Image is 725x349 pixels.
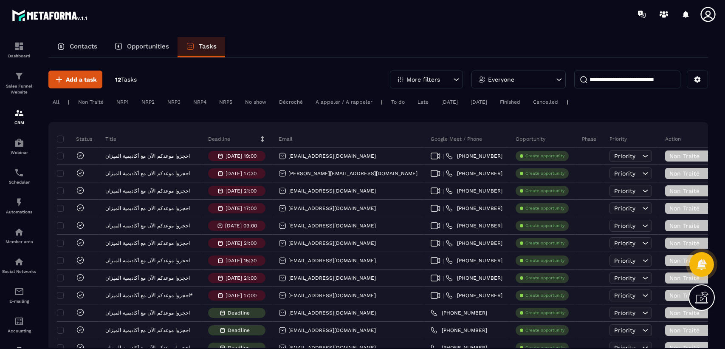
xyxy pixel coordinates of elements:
[387,97,409,107] div: To do
[105,205,190,211] p: احجزوا موعدكم الآن مع أكاديمية الميزان
[105,223,190,229] p: احجزوا موعدكم الآن مع أكاديمية الميزان
[413,97,433,107] div: Late
[189,97,211,107] div: NRP4
[669,240,705,247] span: Non Traité
[241,97,271,107] div: No show
[14,287,24,297] img: email
[279,136,293,142] p: Email
[2,250,36,280] a: social-networksocial-networkSocial Networks
[2,54,36,58] p: Dashboard
[163,97,185,107] div: NRP3
[609,136,627,142] p: Priority
[225,223,257,229] p: [DATE] 09:00
[68,99,70,105] p: |
[431,309,487,316] a: [PHONE_NUMBER]
[443,258,444,264] span: |
[614,205,635,212] span: Priority
[2,329,36,333] p: Accounting
[669,222,705,229] span: Non Traité
[665,136,681,142] p: Action
[228,327,254,333] span: Deadline
[614,187,635,194] span: Priority
[525,170,564,176] p: Create opportunity
[115,76,137,84] p: 12
[669,292,705,299] span: Non Traité
[437,97,462,107] div: [DATE]
[106,37,178,57] a: Opportunities
[226,188,257,194] p: [DATE] 21:00
[525,275,564,281] p: Create opportunity
[137,97,159,107] div: NRP2
[275,97,307,107] div: Décroché
[2,191,36,221] a: automationsautomationsAutomations
[446,187,502,194] a: [PHONE_NUMBER]
[178,37,225,57] a: Tasks
[2,221,36,250] a: automationsautomationsMember area
[2,120,36,125] p: CRM
[2,131,36,161] a: automationsautomationsWebinar
[215,97,237,107] div: NRP5
[2,310,36,340] a: accountantaccountantAccounting
[105,240,190,246] p: احجزوا موعدكم الآن مع أكاديمية الميزان
[614,222,635,229] span: Priority
[74,97,108,107] div: Non Traité
[2,180,36,184] p: Scheduler
[381,99,383,105] p: |
[14,108,24,118] img: formation
[525,240,564,246] p: Create opportunity
[14,138,24,148] img: automations
[431,136,482,142] p: Google Meet / Phone
[567,99,568,105] p: |
[406,77,440,82] p: More filters
[446,170,502,177] a: [PHONE_NUMBER]
[525,292,564,298] p: Create opportunity
[669,327,705,334] span: Non Traité
[614,257,635,264] span: Priority
[466,97,491,107] div: [DATE]
[14,167,24,178] img: scheduler
[14,227,24,237] img: automations
[2,269,36,274] p: Social Networks
[443,223,444,229] span: |
[66,75,97,84] span: Add a task
[105,310,190,316] p: احجزوا موعدكم الآن مع أكاديمية الميزان
[525,223,564,229] p: Create opportunity
[105,136,116,142] p: Title
[199,43,217,50] p: Tasks
[2,280,36,310] a: emailemailE-mailing
[2,150,36,155] p: Webinar
[105,275,190,281] p: احجزوا موعدكم الآن مع أكاديمية الميزان
[443,240,444,247] span: |
[226,240,257,246] p: [DATE] 21:00
[2,65,36,102] a: formationformationSales Funnel Website
[669,187,705,194] span: Non Traité
[669,205,705,212] span: Non Traité
[446,292,502,299] a: [PHONE_NUMBER]
[614,275,635,281] span: Priority
[228,310,254,316] span: Deadline
[446,240,502,247] a: [PHONE_NUMBER]
[121,76,137,83] span: Tasks
[2,299,36,304] p: E-mailing
[105,258,190,264] p: احجزوا موعدكم الآن مع أكاديمية الميزان
[226,292,257,298] p: [DATE] 17:00
[669,257,705,264] span: Non Traité
[614,327,635,334] span: Priority
[614,309,635,316] span: Priority
[431,327,487,334] a: [PHONE_NUMBER]
[2,161,36,191] a: schedulerschedulerScheduler
[226,153,257,159] p: [DATE] 19:00
[2,83,36,95] p: Sales Funnel Website
[14,71,24,81] img: formation
[525,310,564,316] p: Create opportunity
[2,239,36,244] p: Member area
[446,222,502,229] a: [PHONE_NUMBER]
[614,240,635,247] span: Priority
[516,136,545,142] p: Opportunity
[2,210,36,214] p: Automations
[529,97,562,107] div: Cancelled
[2,35,36,65] a: formationformationDashboard
[105,188,190,194] p: احجزوا موعدكم الآن مع أكاديمية الميزان
[446,257,502,264] a: [PHONE_NUMBER]
[614,153,635,159] span: Priority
